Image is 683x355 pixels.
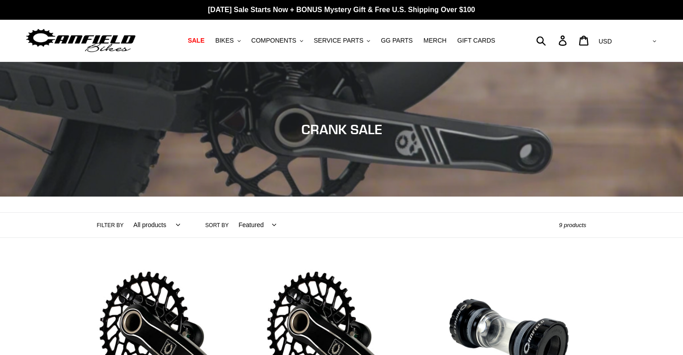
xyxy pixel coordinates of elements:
label: Filter by [97,221,124,229]
a: SALE [183,35,209,47]
span: SERVICE PARTS [314,37,363,44]
button: SERVICE PARTS [309,35,375,47]
span: COMPONENTS [251,37,296,44]
a: MERCH [419,35,451,47]
button: BIKES [211,35,245,47]
label: Sort by [205,221,229,229]
button: COMPONENTS [247,35,308,47]
span: CRANK SALE [301,121,382,137]
img: Canfield Bikes [25,26,137,55]
span: 9 products [559,222,586,228]
span: MERCH [423,37,446,44]
span: SALE [188,37,204,44]
span: GG PARTS [381,37,413,44]
span: BIKES [215,37,234,44]
input: Search [541,31,564,50]
span: GIFT CARDS [457,37,495,44]
a: GG PARTS [376,35,417,47]
a: GIFT CARDS [453,35,500,47]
